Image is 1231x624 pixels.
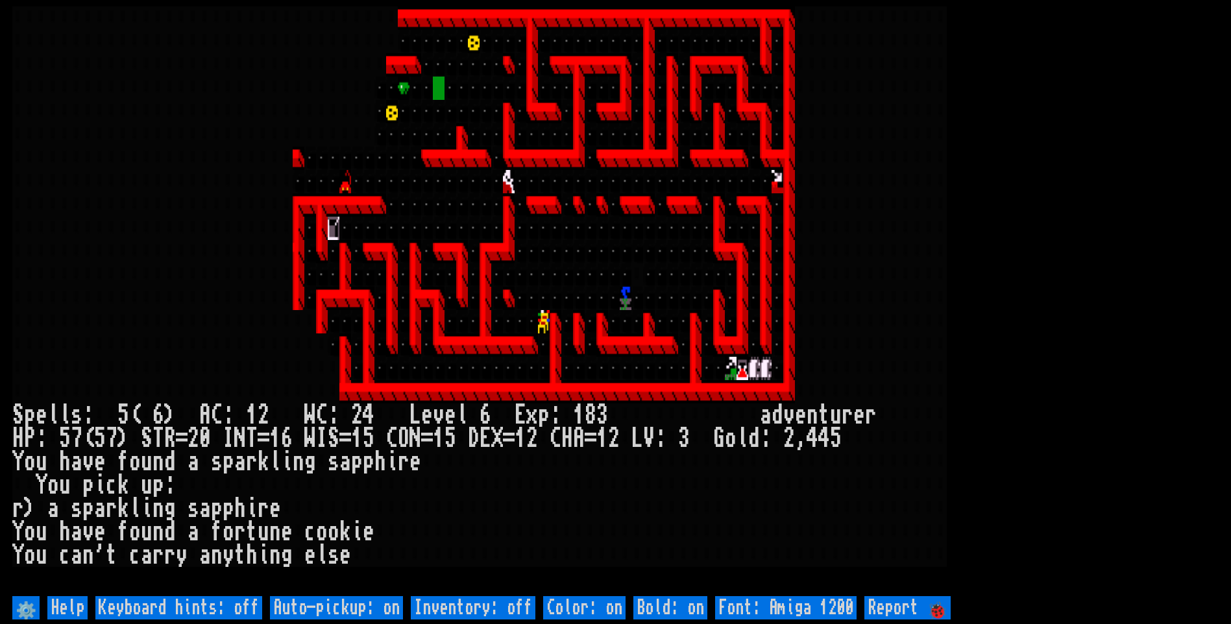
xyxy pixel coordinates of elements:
div: l [47,403,59,427]
div: C [386,427,398,450]
div: 4 [818,427,830,450]
div: r [842,403,853,427]
div: L [631,427,643,450]
div: T [152,427,164,450]
div: e [421,403,433,427]
div: = [421,427,433,450]
div: ( [82,427,94,450]
div: k [258,450,269,474]
div: Y [36,474,47,497]
div: o [47,474,59,497]
div: u [36,520,47,544]
div: e [281,520,293,544]
div: u [141,450,152,474]
div: i [246,497,258,520]
div: n [152,450,164,474]
div: = [258,427,269,450]
div: d [164,520,176,544]
div: a [188,520,199,544]
div: O [398,427,409,450]
div: p [363,450,374,474]
div: G [713,427,725,450]
div: u [258,520,269,544]
div: N [409,427,421,450]
div: g [281,544,293,567]
div: a [47,497,59,520]
div: 1 [596,427,608,450]
div: s [71,403,82,427]
input: Report 🐞 [864,596,951,619]
div: Y [12,450,24,474]
input: Help [47,596,88,619]
div: v [82,450,94,474]
div: S [328,427,339,450]
div: P [24,427,36,450]
div: s [211,450,223,474]
div: C [316,403,328,427]
div: I [316,427,328,450]
div: l [456,403,468,427]
div: h [374,450,386,474]
div: 4 [363,403,374,427]
input: Keyboard hints: off [95,596,262,619]
div: ) [164,403,176,427]
div: 2 [351,403,363,427]
div: 3 [596,403,608,427]
div: v [783,403,795,427]
div: 5 [445,427,456,450]
div: a [71,544,82,567]
div: n [211,544,223,567]
div: a [760,403,772,427]
input: Font: Amiga 1200 [715,596,857,619]
div: c [59,544,71,567]
div: 2 [526,427,538,450]
div: l [269,450,281,474]
input: Auto-pickup: on [270,596,403,619]
div: f [117,520,129,544]
div: u [36,544,47,567]
div: E [480,427,491,450]
div: v [82,520,94,544]
div: e [853,403,865,427]
div: 2 [188,427,199,450]
div: r [152,544,164,567]
div: k [117,474,129,497]
div: p [223,450,234,474]
div: l [737,427,748,450]
div: W [304,427,316,450]
div: S [12,403,24,427]
div: = [339,427,351,450]
div: a [339,450,351,474]
div: a [188,450,199,474]
div: 7 [106,427,117,450]
div: n [269,520,281,544]
div: : [328,403,339,427]
div: e [269,497,281,520]
input: Inventory: off [411,596,535,619]
div: i [281,450,293,474]
div: l [316,544,328,567]
div: e [36,403,47,427]
div: r [865,403,877,427]
div: 0 [199,427,211,450]
div: Y [12,544,24,567]
div: r [12,497,24,520]
div: o [24,450,36,474]
div: o [316,520,328,544]
div: i [141,497,152,520]
input: ⚙️ [12,596,40,619]
div: a [94,497,106,520]
div: 2 [258,403,269,427]
div: t [234,544,246,567]
div: E [515,403,526,427]
div: s [328,544,339,567]
div: g [164,497,176,520]
div: e [795,403,807,427]
div: 5 [363,427,374,450]
div: a [199,497,211,520]
div: p [538,403,550,427]
div: d [772,403,783,427]
div: : [760,427,772,450]
div: 1 [573,403,585,427]
div: N [234,427,246,450]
